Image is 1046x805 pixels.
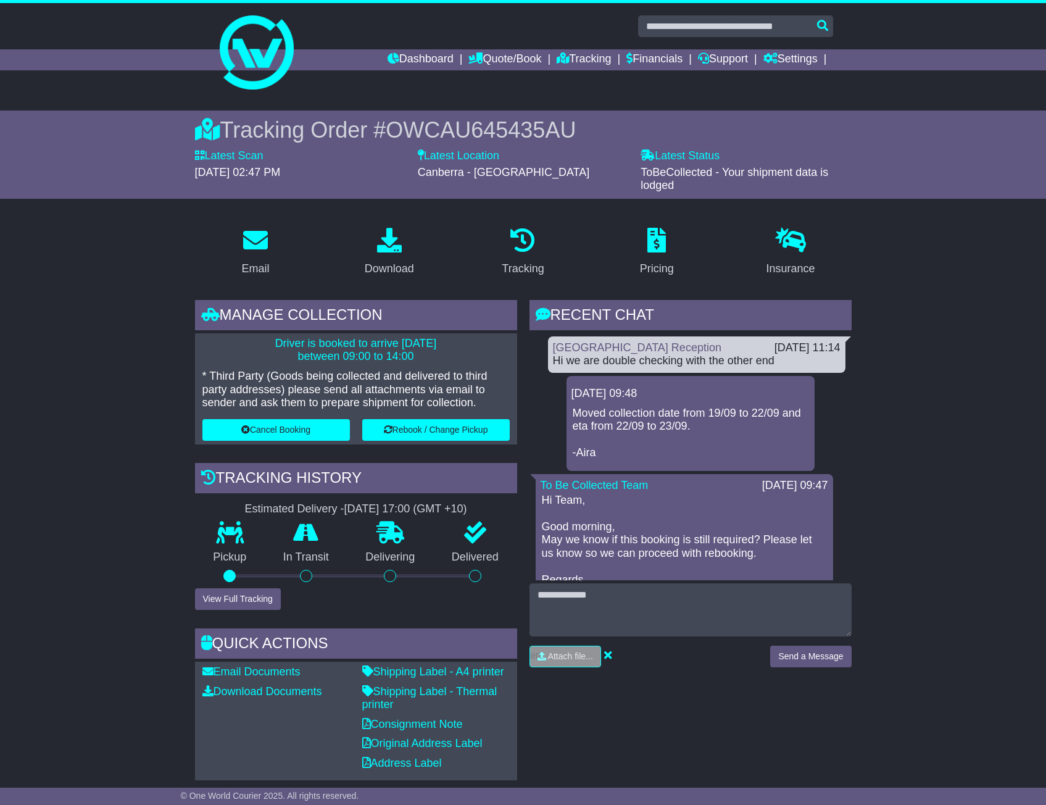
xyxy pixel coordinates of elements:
[386,117,576,143] span: OWCAU645435AU
[553,354,841,368] div: Hi we are double checking with the other end
[762,479,828,493] div: [DATE] 09:47
[347,551,434,564] p: Delivering
[433,551,517,564] p: Delivered
[698,49,748,70] a: Support
[202,665,301,678] a: Email Documents
[418,149,499,163] label: Latest Location
[195,551,265,564] p: Pickup
[553,341,721,354] a: [GEOGRAPHIC_DATA] Reception
[571,387,810,401] div: [DATE] 09:48
[195,166,281,178] span: [DATE] 02:47 PM
[641,166,828,192] span: ToBeCollected - Your shipment data is lodged
[626,49,683,70] a: Financials
[758,223,823,282] a: Insurance
[362,685,497,711] a: Shipping Label - Thermal printer
[763,49,818,70] a: Settings
[362,718,463,730] a: Consignment Note
[344,503,467,516] div: [DATE] 17:00 (GMT +10)
[195,149,264,163] label: Latest Scan
[362,419,510,441] button: Rebook / Change Pickup
[573,407,808,460] p: Moved collection date from 19/09 to 22/09 and eta from 22/09 to 23/09. -Aira
[418,166,589,178] span: Canberra - [GEOGRAPHIC_DATA]
[766,261,815,277] div: Insurance
[202,419,350,441] button: Cancel Booking
[202,685,322,698] a: Download Documents
[202,337,510,364] p: Driver is booked to arrive [DATE] between 09:00 to 14:00
[195,117,852,143] div: Tracking Order #
[641,149,720,163] label: Latest Status
[362,757,442,769] a: Address Label
[388,49,454,70] a: Dashboard
[542,494,827,601] p: Hi Team, Good morning, May we know if this booking is still required? Please let us know so we ca...
[195,463,517,496] div: Tracking history
[241,261,269,277] div: Email
[195,503,517,516] div: Estimated Delivery -
[529,300,852,333] div: RECENT CHAT
[640,261,674,277] div: Pricing
[557,49,611,70] a: Tracking
[195,588,281,610] button: View Full Tracking
[233,223,277,282] a: Email
[362,665,504,678] a: Shipping Label - A4 printer
[541,479,649,491] a: To Be Collected Team
[195,628,517,662] div: Quick Actions
[770,646,851,667] button: Send a Message
[502,261,544,277] div: Tracking
[494,223,552,282] a: Tracking
[265,551,347,564] p: In Transit
[632,223,682,282] a: Pricing
[357,223,422,282] a: Download
[365,261,414,277] div: Download
[202,370,510,410] p: * Third Party (Goods being collected and delivered to third party addresses) please send all atta...
[195,300,517,333] div: Manage collection
[774,341,841,355] div: [DATE] 11:14
[181,791,359,801] span: © One World Courier 2025. All rights reserved.
[362,737,483,749] a: Original Address Label
[468,49,541,70] a: Quote/Book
